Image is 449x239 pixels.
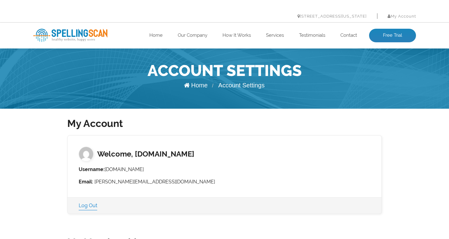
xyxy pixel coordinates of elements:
[79,178,370,186] li: [PERSON_NAME][EMAIL_ADDRESS][DOMAIN_NAME]
[79,201,97,210] a: Log Out
[33,60,416,82] h1: Account Settings
[79,165,370,174] li: [DOMAIN_NAME]
[212,83,213,88] span: /
[184,82,208,89] a: Home
[67,117,382,130] h2: My Account
[218,82,264,89] span: Account Settings
[369,29,416,42] a: Free Trial
[33,29,107,42] img: spellingScan
[68,136,381,161] h3: Welcome, [DOMAIN_NAME]
[79,179,93,185] strong: Email:
[79,166,105,172] strong: Username:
